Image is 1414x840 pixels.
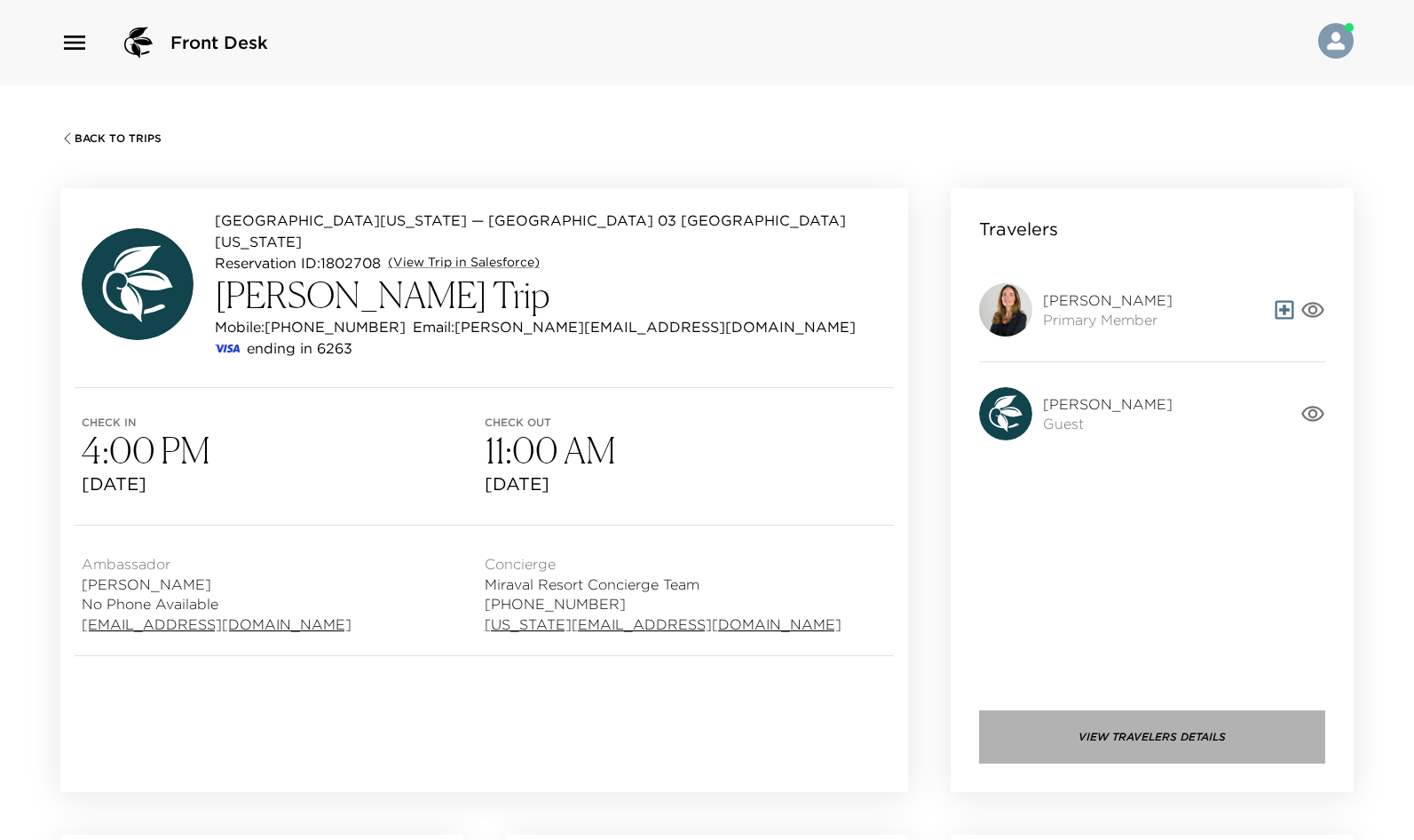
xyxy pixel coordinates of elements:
[82,228,194,340] img: avatar.4afec266560d411620d96f9f038fe73f.svg
[247,337,352,359] p: ending in 6263
[82,472,485,496] span: [DATE]
[979,710,1325,764] button: View Travelers Details
[82,614,352,634] a: [EMAIL_ADDRESS][DOMAIN_NAME]
[75,132,162,145] span: Back To Trips
[215,273,887,316] h3: [PERSON_NAME] Trip
[82,429,485,472] h3: 4:00 PM
[82,594,352,614] span: No Phone Available
[82,416,485,429] span: Check in
[1043,414,1173,433] span: Guest
[485,429,888,472] h3: 11:00 AM
[215,345,240,353] img: credit card type
[979,217,1058,242] p: Travelers
[413,316,856,337] p: Email: [PERSON_NAME][EMAIL_ADDRESS][DOMAIN_NAME]
[215,316,406,337] p: Mobile: [PHONE_NUMBER]
[215,210,887,252] p: [GEOGRAPHIC_DATA][US_STATE] — [GEOGRAPHIC_DATA] 03 [GEOGRAPHIC_DATA] [US_STATE]
[1043,310,1173,329] span: Primary Member
[215,252,381,273] p: Reservation ID: 1802708
[117,21,160,64] img: logo
[82,554,352,574] span: Ambassador
[1318,23,1354,59] img: User
[979,387,1032,440] img: avatar.4afec266560d411620d96f9f038fe73f.svg
[485,416,888,429] span: Check out
[485,575,841,594] span: Miraval Resort Concierge Team
[485,472,888,496] span: [DATE]
[388,254,540,272] a: (View Trip in Salesforce)
[485,554,841,574] span: Concierge
[60,131,162,146] button: Back To Trips
[485,614,841,634] a: [US_STATE][EMAIL_ADDRESS][DOMAIN_NAME]
[979,283,1032,337] img: 9k=
[1043,394,1173,414] span: [PERSON_NAME]
[170,30,268,55] span: Front Desk
[1043,290,1173,310] span: [PERSON_NAME]
[485,594,841,614] span: [PHONE_NUMBER]
[82,575,352,594] span: [PERSON_NAME]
